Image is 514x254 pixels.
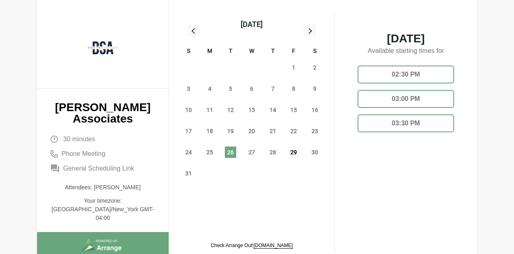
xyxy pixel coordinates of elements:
span: Phone Meeting [62,149,105,159]
span: Monday, August 11, 2025 [204,104,215,116]
span: Friday, August 1, 2025 [288,62,299,73]
span: General Scheduling Link [63,164,134,173]
span: Tuesday, August 12, 2025 [225,104,236,116]
span: Wednesday, August 27, 2025 [246,147,257,158]
span: Friday, August 29, 2025 [288,147,299,158]
span: Tuesday, August 26, 2025 [225,147,236,158]
span: Saturday, August 23, 2025 [309,125,321,137]
div: 02:30 PM [358,66,454,83]
p: Your timezone: [GEOGRAPHIC_DATA]/New_York GMT-04:00 [50,197,156,222]
span: Sunday, August 3, 2025 [183,83,194,94]
div: 03:30 PM [358,114,454,132]
span: Sunday, August 17, 2025 [183,125,194,137]
div: S [178,46,199,57]
span: Monday, August 18, 2025 [204,125,215,137]
div: 03:00 PM [358,90,454,108]
div: T [220,46,241,57]
div: F [283,46,305,57]
p: [PERSON_NAME] Associates [50,102,156,125]
span: Friday, August 8, 2025 [288,83,299,94]
div: S [304,46,325,57]
span: Tuesday, August 19, 2025 [225,125,236,137]
div: W [241,46,262,57]
span: Sunday, August 31, 2025 [183,168,194,179]
span: Saturday, August 16, 2025 [309,104,321,116]
div: T [262,46,283,57]
span: Monday, August 4, 2025 [204,83,215,94]
span: Wednesday, August 6, 2025 [246,83,257,94]
span: Thursday, August 21, 2025 [267,125,279,137]
span: 30 minutes [63,134,95,144]
span: Tuesday, August 5, 2025 [225,83,236,94]
span: Saturday, August 2, 2025 [309,62,321,73]
p: Check Arrange Out! [211,242,292,249]
span: Thursday, August 28, 2025 [267,147,279,158]
span: [DATE] [351,33,461,44]
span: Sunday, August 10, 2025 [183,104,194,116]
p: Available starting times for [351,44,461,59]
span: Thursday, August 14, 2025 [267,104,279,116]
span: Wednesday, August 20, 2025 [246,125,257,137]
span: Friday, August 22, 2025 [288,125,299,137]
span: Wednesday, August 13, 2025 [246,104,257,116]
a: [DOMAIN_NAME] [254,243,293,248]
span: Thursday, August 7, 2025 [267,83,279,94]
span: Sunday, August 24, 2025 [183,147,194,158]
span: Saturday, August 30, 2025 [309,147,321,158]
div: [DATE] [241,19,263,30]
span: Monday, August 25, 2025 [204,147,215,158]
p: Attendees: [PERSON_NAME] [50,183,156,192]
div: M [199,46,220,57]
span: Saturday, August 9, 2025 [309,83,321,94]
span: Friday, August 15, 2025 [288,104,299,116]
